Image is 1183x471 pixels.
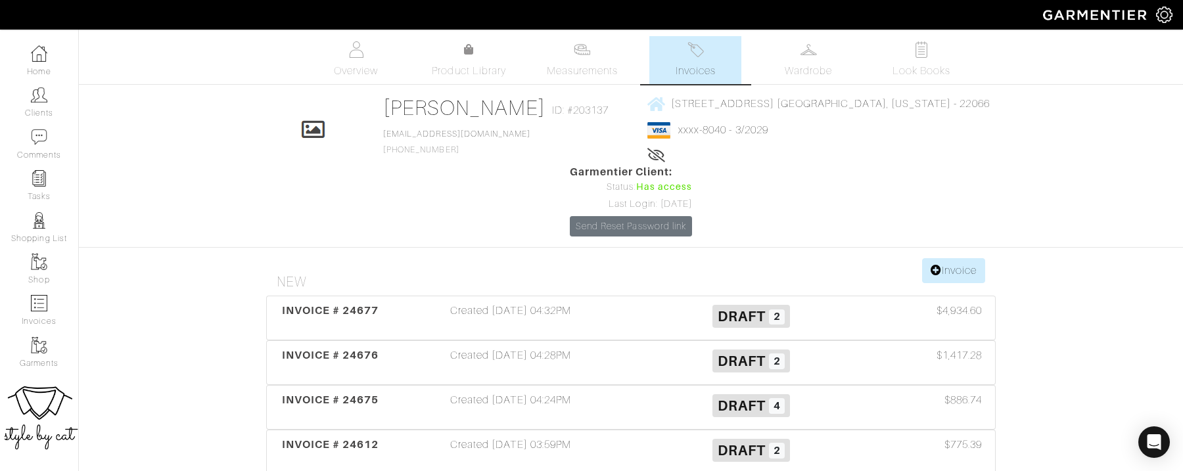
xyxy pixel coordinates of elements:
a: INVOICE # 24677 Created [DATE] 04:32PM Draft 2 $4,934.60 [266,296,996,340]
span: Has access [636,180,693,194]
span: INVOICE # 24677 [282,304,379,317]
span: Garmentier Client: [570,164,692,180]
div: Last Login: [DATE] [570,197,692,212]
a: Send Reset Password link [570,216,692,236]
span: 2 [769,309,785,325]
span: 2 [769,353,785,369]
span: [PHONE_NUMBER] [383,129,530,154]
img: orders-icon-0abe47150d42831381b5fb84f609e132dff9fe21cb692f30cb5eec754e2cba89.png [31,295,47,311]
a: INVOICE # 24675 Created [DATE] 04:24PM Draft 4 $886.74 [266,385,996,430]
a: INVOICE # 24676 Created [DATE] 04:28PM Draft 2 $1,417.28 [266,340,996,385]
div: Created [DATE] 03:59PM [390,437,631,467]
span: $4,934.60 [937,303,982,319]
div: Created [DATE] 04:24PM [390,392,631,422]
img: gear-icon-white-bd11855cb880d31180b6d7d6211b90ccbf57a29d726f0c71d8c61bd08dd39cc2.png [1156,7,1172,23]
a: [PERSON_NAME] [383,96,545,120]
a: Measurements [536,36,629,84]
img: stylists-icon-eb353228a002819b7ec25b43dbf5f0378dd9e0616d9560372ff212230b889e62.png [31,212,47,229]
img: garments-icon-b7da505a4dc4fd61783c78ac3ca0ef83fa9d6f193b1c9dc38574b1d14d53ca28.png [31,337,47,353]
a: Invoice [922,258,985,283]
img: comment-icon-a0a6a9ef722e966f86d9cbdc48e553b5cf19dbc54f86b18d962a5391bc8f6eb6.png [31,129,47,145]
span: Draft [718,308,766,325]
a: Look Books [875,36,967,84]
span: Product Library [432,63,506,79]
span: $1,417.28 [937,348,982,363]
span: INVOICE # 24676 [282,349,379,361]
div: Created [DATE] 04:32PM [390,303,631,333]
a: Invoices [649,36,741,84]
span: 2 [769,443,785,459]
span: Look Books [893,63,951,79]
a: [STREET_ADDRESS] [GEOGRAPHIC_DATA], [US_STATE] - 22066 [647,95,990,112]
span: Wardrobe [785,63,832,79]
img: reminder-icon-8004d30b9f0a5d33ae49ab947aed9ed385cf756f9e5892f1edd6e32f2345188e.png [31,170,47,187]
span: ID: #203137 [552,102,609,118]
span: Invoices [676,63,716,79]
span: Draft [718,397,766,414]
h4: New [277,274,996,290]
div: Status: [570,180,692,194]
span: 4 [769,398,785,414]
img: orders-27d20c2124de7fd6de4e0e44c1d41de31381a507db9b33961299e4e07d508b8c.svg [687,41,704,58]
div: Open Intercom Messenger [1138,426,1170,458]
img: garmentier-logo-header-white-b43fb05a5012e4ada735d5af1a66efaba907eab6374d6393d1fbf88cb4ef424d.png [1036,3,1156,26]
a: Product Library [423,42,515,79]
img: wardrobe-487a4870c1b7c33e795ec22d11cfc2ed9d08956e64fb3008fe2437562e282088.svg [800,41,817,58]
a: [EMAIL_ADDRESS][DOMAIN_NAME] [383,129,530,139]
a: Overview [310,36,402,84]
img: clients-icon-6bae9207a08558b7cb47a8932f037763ab4055f8c8b6bfacd5dc20c3e0201464.png [31,87,47,103]
span: [STREET_ADDRESS] [GEOGRAPHIC_DATA], [US_STATE] - 22066 [671,98,990,110]
span: Overview [334,63,378,79]
span: INVOICE # 24675 [282,393,379,406]
span: Measurements [547,63,618,79]
div: Created [DATE] 04:28PM [390,348,631,378]
img: measurements-466bbee1fd09ba9460f595b01e5d73f9e2bff037440d3c8f018324cb6cdf7a4a.svg [574,41,590,58]
span: INVOICE # 24612 [282,438,379,451]
img: dashboard-icon-dbcd8f5a0b271acd01030246c82b418ddd0df26cd7fceb0bd07c9910d44c42f6.png [31,45,47,62]
img: basicinfo-40fd8af6dae0f16599ec9e87c0ef1c0a1fdea2edbe929e3d69a839185d80c458.svg [348,41,364,58]
img: garments-icon-b7da505a4dc4fd61783c78ac3ca0ef83fa9d6f193b1c9dc38574b1d14d53ca28.png [31,254,47,270]
span: $886.74 [944,392,982,408]
span: Draft [718,442,766,459]
a: xxxx-8040 - 3/2029 [678,124,768,136]
img: todo-9ac3debb85659649dc8f770b8b6100bb5dab4b48dedcbae339e5042a72dfd3cc.svg [914,41,930,58]
span: $775.39 [944,437,982,453]
a: Wardrobe [762,36,854,84]
img: visa-934b35602734be37eb7d5d7e5dbcd2044c359bf20a24dc3361ca3fa54326a8a7.png [647,122,670,139]
span: Draft [718,353,766,369]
